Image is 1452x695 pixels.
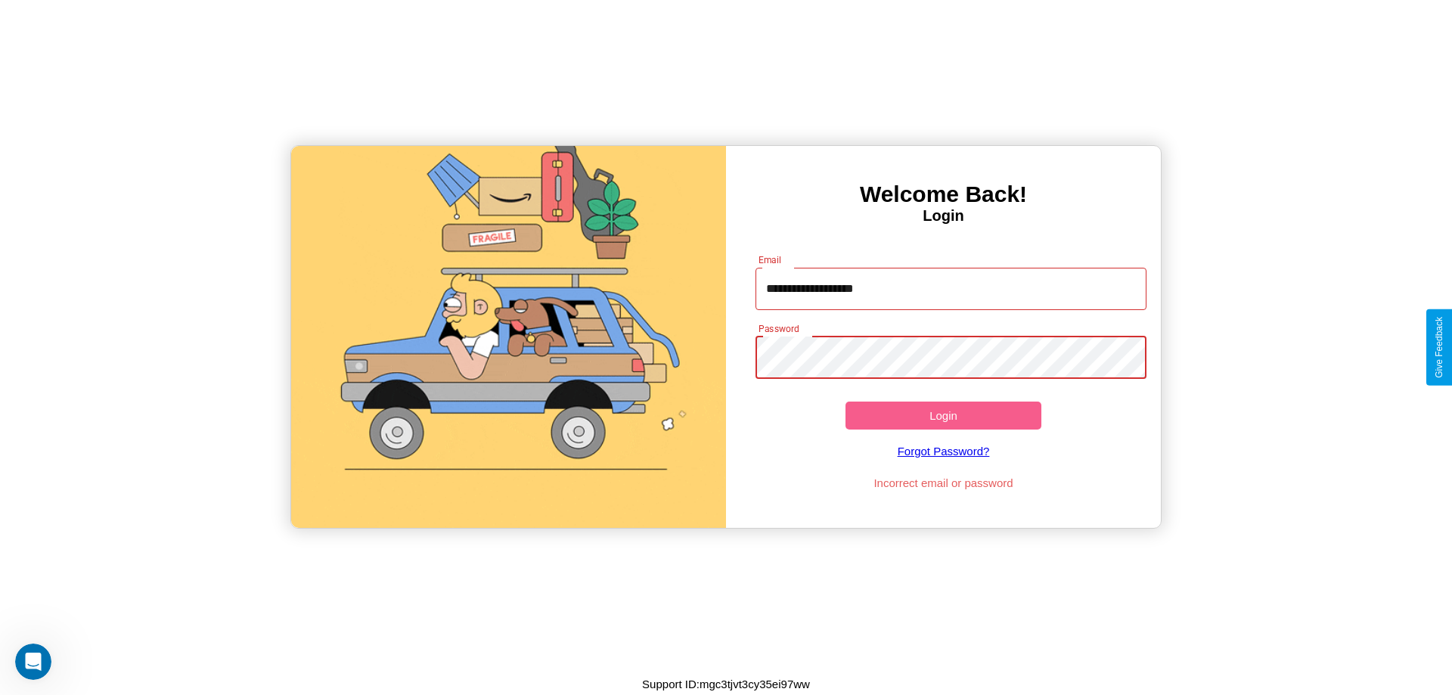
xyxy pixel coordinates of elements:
a: Forgot Password? [748,430,1140,473]
iframe: Intercom live chat [15,644,51,680]
p: Incorrect email or password [748,473,1140,493]
p: Support ID: mgc3tjvt3cy35ei97ww [642,674,810,694]
h3: Welcome Back! [726,182,1161,207]
h4: Login [726,207,1161,225]
img: gif [291,146,726,528]
label: Email [759,253,782,266]
label: Password [759,322,799,335]
div: Give Feedback [1434,317,1444,378]
button: Login [845,402,1041,430]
